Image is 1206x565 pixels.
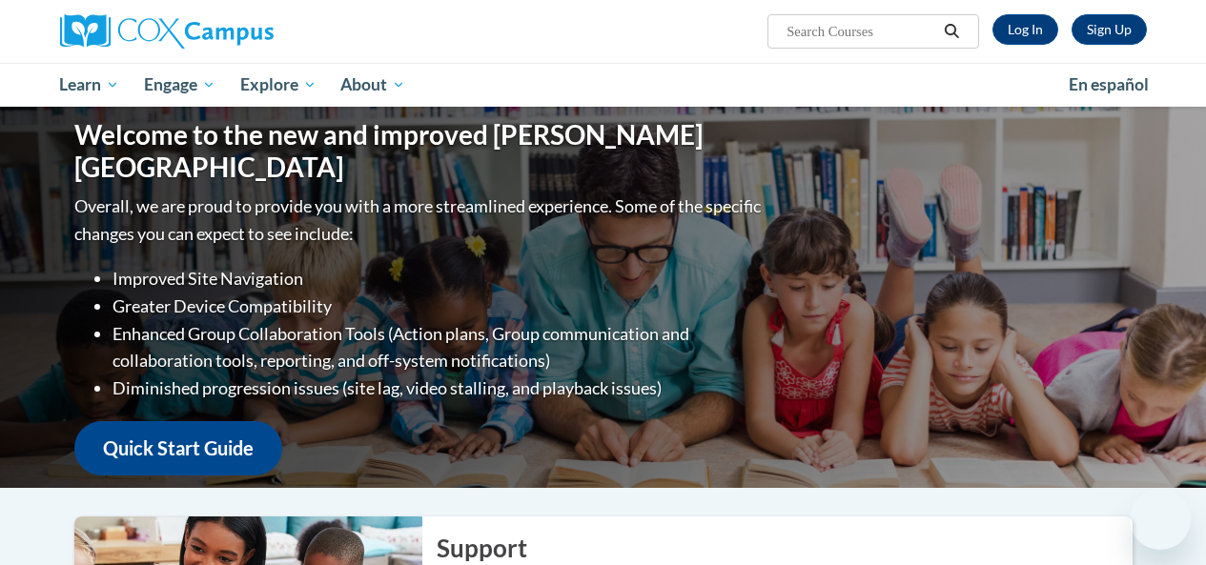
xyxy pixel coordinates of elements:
[112,374,766,402] li: Diminished progression issues (site lag, video stalling, and playback issues)
[240,73,317,96] span: Explore
[340,73,405,96] span: About
[1069,74,1149,94] span: En español
[74,119,766,183] h1: Welcome to the new and improved [PERSON_NAME][GEOGRAPHIC_DATA]
[328,63,418,107] a: About
[228,63,329,107] a: Explore
[937,20,966,43] button: Search
[437,531,1133,565] h2: Support
[144,73,215,96] span: Engage
[112,265,766,293] li: Improved Site Navigation
[74,421,282,475] a: Quick Start Guide
[785,20,937,43] input: Search Courses
[1056,65,1161,105] a: En español
[1130,489,1191,550] iframe: Button to launch messaging window
[59,73,119,96] span: Learn
[60,14,274,49] img: Cox Campus
[48,63,133,107] a: Learn
[992,14,1058,45] a: Log In
[132,63,228,107] a: Engage
[1072,14,1147,45] a: Register
[74,192,766,248] p: Overall, we are proud to provide you with a more streamlined experience. Some of the specific cha...
[60,14,403,49] a: Cox Campus
[112,293,766,320] li: Greater Device Compatibility
[46,63,1161,107] div: Main menu
[112,320,766,375] li: Enhanced Group Collaboration Tools (Action plans, Group communication and collaboration tools, re...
